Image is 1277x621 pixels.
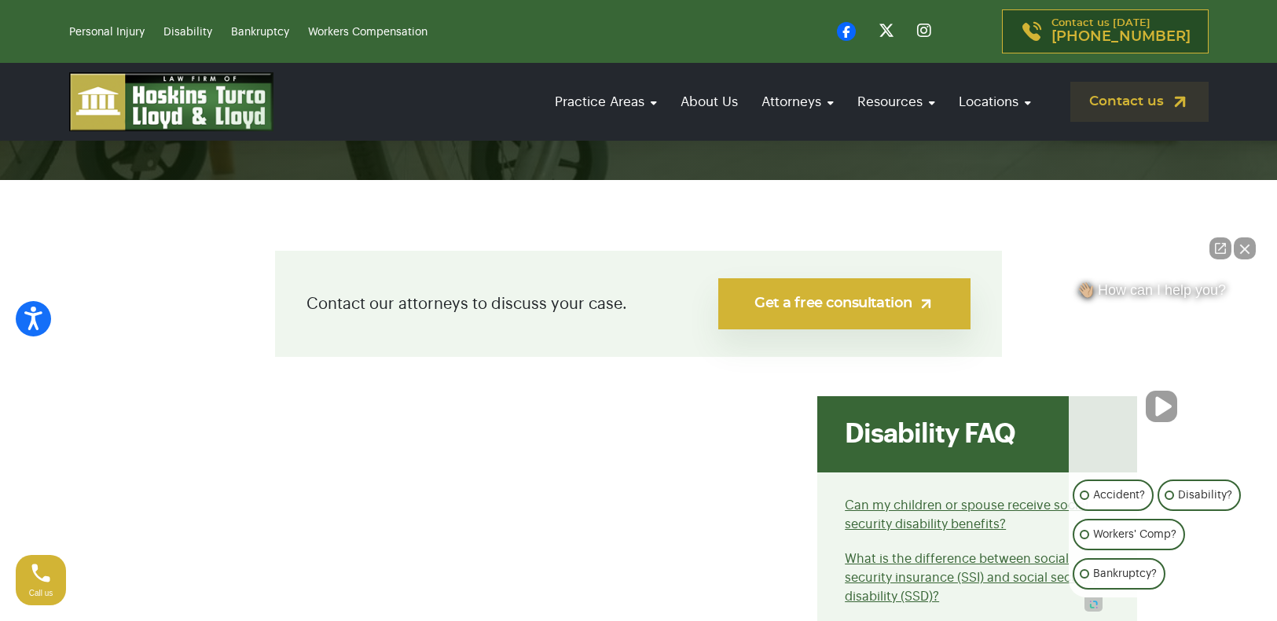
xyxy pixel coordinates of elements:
a: About Us [673,79,746,124]
div: 👋🏼 How can I help you? [1069,281,1253,307]
a: Contact us [1070,82,1209,122]
a: Personal Injury [69,27,145,38]
img: arrow-up-right-light.svg [918,296,934,312]
a: Bankruptcy [231,27,289,38]
p: Accident? [1093,486,1145,505]
a: Can my children or spouse receive social security disability benefits? [845,499,1088,531]
a: Workers Compensation [308,27,428,38]
a: Resources [849,79,943,124]
a: Locations [951,79,1039,124]
div: Contact our attorneys to discuss your case. [275,251,1002,357]
button: Close Intaker Chat Widget [1234,237,1256,259]
img: logo [69,72,273,131]
p: Disability? [1178,486,1232,505]
a: Open intaker chat [1084,597,1103,612]
a: Disability [163,27,212,38]
a: Contact us [DATE][PHONE_NUMBER] [1002,9,1209,53]
a: Open direct chat [1209,237,1231,259]
a: Get a free consultation [718,278,971,329]
p: Contact us [DATE] [1051,18,1191,45]
span: [PHONE_NUMBER] [1051,29,1191,45]
a: Attorneys [754,79,842,124]
p: Workers' Comp? [1093,525,1176,544]
a: What is the difference between social security insurance (SSI) and social security disability (SSD)? [845,553,1098,603]
p: Bankruptcy? [1093,564,1157,583]
div: Disability FAQ [817,396,1137,472]
button: Unmute video [1146,391,1177,422]
span: Call us [29,589,53,597]
a: Practice Areas [547,79,665,124]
